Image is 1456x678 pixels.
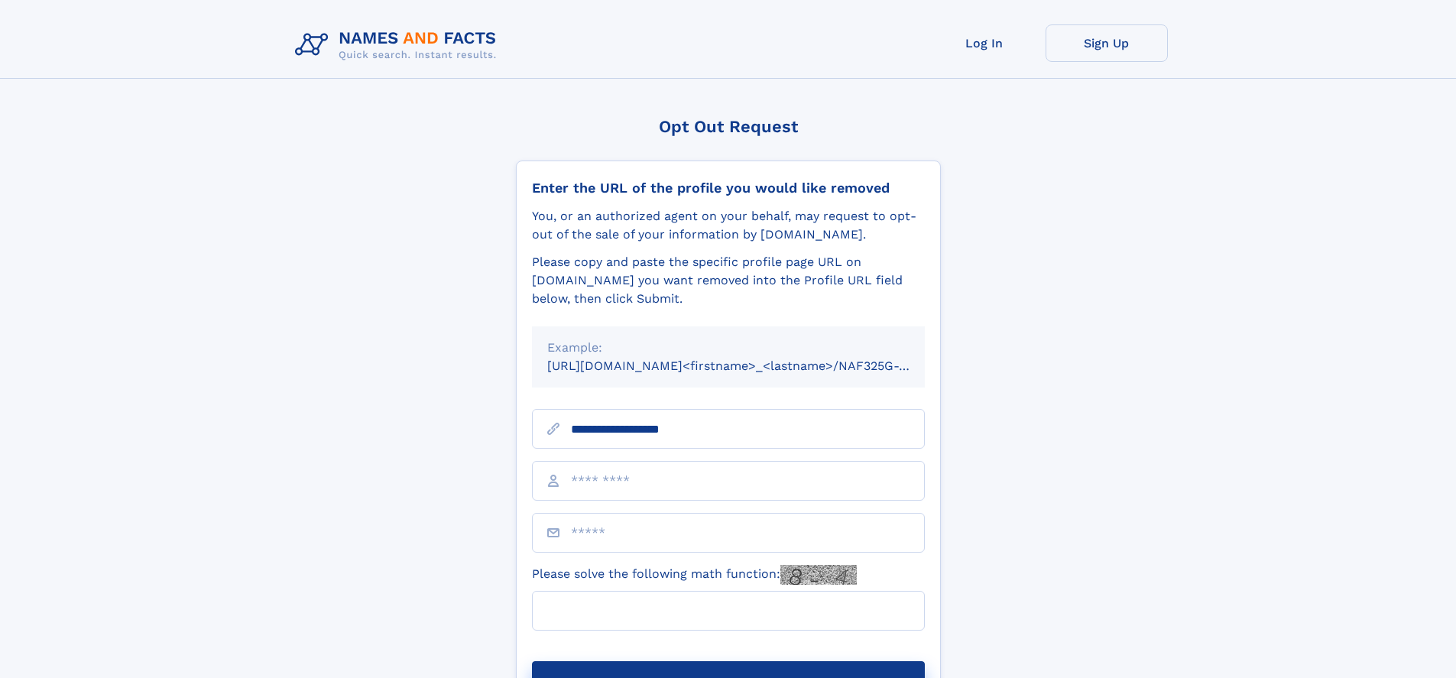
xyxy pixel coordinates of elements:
div: Opt Out Request [516,117,941,136]
small: [URL][DOMAIN_NAME]<firstname>_<lastname>/NAF325G-xxxxxxxx [547,358,954,373]
div: Please copy and paste the specific profile page URL on [DOMAIN_NAME] you want removed into the Pr... [532,253,925,308]
a: Log In [923,24,1046,62]
img: Logo Names and Facts [289,24,509,66]
div: Enter the URL of the profile you would like removed [532,180,925,196]
div: You, or an authorized agent on your behalf, may request to opt-out of the sale of your informatio... [532,207,925,244]
a: Sign Up [1046,24,1168,62]
label: Please solve the following math function: [532,565,857,585]
div: Example: [547,339,910,357]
